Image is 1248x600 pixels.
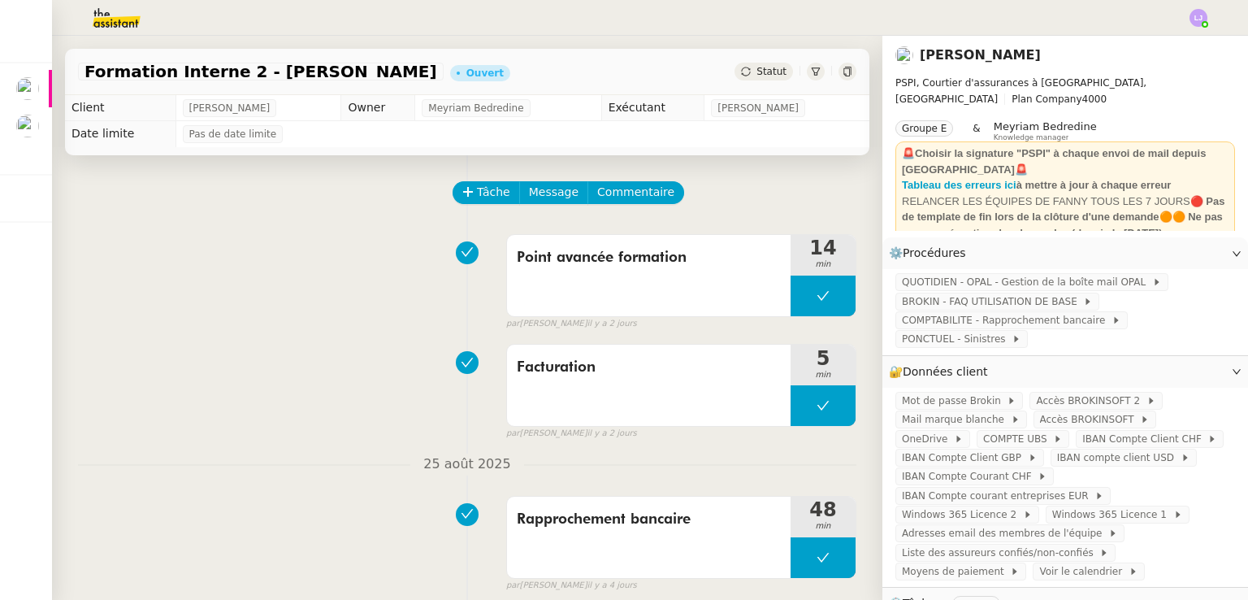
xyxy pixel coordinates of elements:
span: Commentaire [597,183,674,202]
span: il y a 4 jours [587,579,637,593]
span: Liste des assureurs confiés/non-confiés [902,545,1099,561]
span: par [506,579,520,593]
span: Plan Company [1012,93,1081,105]
span: par [506,317,520,331]
span: Point avancée formation [517,246,781,270]
span: Moyens de paiement [902,563,1010,580]
span: Données client [903,365,988,378]
span: min [791,258,856,272]
span: Procédures [903,246,966,259]
div: 🔐Données client [882,356,1248,388]
img: users%2FNmPW3RcGagVdwlUj0SIRjiM8zA23%2Favatar%2Fb3e8f68e-88d8-429d-a2bd-00fb6f2d12db [16,115,39,137]
span: [PERSON_NAME] [717,100,799,116]
span: IBAN Compte Client CHF [1082,431,1207,447]
span: IBAN Compte courant entreprises EUR [902,488,1094,504]
span: min [791,520,856,533]
td: Exécutant [601,95,704,121]
span: 4000 [1082,93,1107,105]
img: svg [1189,9,1207,27]
nz-tag: Groupe E [895,120,953,137]
span: & [973,120,980,141]
span: BROKIN - FAQ UTILISATION DE BASE [902,293,1083,310]
button: Tâche [453,181,520,204]
span: Meyriam Bedredine [428,100,523,116]
span: Windows 365 Licence 1 [1052,507,1173,523]
span: 25 août 2025 [410,454,523,476]
span: [PERSON_NAME] [189,100,271,116]
span: PONCTUEL - Sinistres [902,331,1012,347]
span: Formation Interne 2 - [PERSON_NAME] [84,63,437,80]
img: users%2Fa6PbEmLwvGXylUqKytRPpDpAx153%2Favatar%2Ffanny.png [895,46,913,64]
span: il y a 2 jours [587,317,637,331]
img: users%2Fa6PbEmLwvGXylUqKytRPpDpAx153%2Favatar%2Ffanny.png [16,77,39,100]
div: Ouvert [466,68,504,78]
span: Rapprochement bancaire [517,507,781,532]
span: min [791,368,856,382]
small: [PERSON_NAME] [506,317,637,331]
span: IBAN Compte Courant CHF [902,468,1038,485]
a: [PERSON_NAME] [920,47,1041,63]
span: IBAN Compte Client GBP [902,450,1028,466]
td: Client [65,95,175,121]
span: Statut [756,66,786,77]
span: Pas de date limite [189,126,277,142]
span: par [506,427,520,441]
span: Windows 365 Licence 2 [902,507,1023,523]
strong: 🔴 Pas de template de fin lors de la clôture d'une demande🟠🟠 Ne pas accuser réception des demandes... [902,195,1224,239]
span: OneDrive [902,431,954,447]
span: Message [529,183,578,202]
span: 14 [791,238,856,258]
span: Mot de passe Brokin [902,393,1007,409]
span: il y a 2 jours [587,427,637,441]
span: 🔐 [889,363,994,381]
app-user-label: Knowledge manager [994,120,1097,141]
button: Message [519,181,588,204]
span: COMPTABILITE - Rapprochement bancaire [902,312,1111,328]
span: COMPTE UBS [983,431,1053,447]
span: Tâche [477,183,510,202]
span: 5 [791,349,856,368]
span: 48 [791,500,856,520]
td: Owner [341,95,415,121]
span: Meyriam Bedredine [994,120,1097,133]
small: [PERSON_NAME] [506,579,637,593]
a: Tableau des erreurs ici [902,179,1016,191]
span: QUOTIDIEN - OPAL - Gestion de la boîte mail OPAL [902,274,1152,290]
strong: 🚨Choisir la signature "PSPI" à chaque envoi de mail depuis [GEOGRAPHIC_DATA]🚨 [902,147,1206,176]
small: [PERSON_NAME] [506,427,637,441]
button: Commentaire [587,181,684,204]
span: Facturation [517,355,781,380]
span: Adresses email des membres de l'équipe [902,525,1108,541]
div: ⚙️Procédures [882,237,1248,269]
span: ⚙️ [889,244,973,263]
span: Knowledge manager [994,133,1069,142]
span: IBAN compte client USD [1057,450,1181,466]
span: Accès BROKINSOFT 2 [1036,393,1146,409]
span: Mail marque blanche [902,411,1011,428]
span: Voir le calendrier [1039,563,1128,580]
td: Date limite [65,121,175,147]
strong: à mettre à jour à chaque erreur [1016,179,1172,191]
span: PSPI, Courtier d'assurances à [GEOGRAPHIC_DATA], [GEOGRAPHIC_DATA] [895,77,1146,105]
span: Accès BROKINSOFT [1040,411,1141,428]
div: RELANCER LES ÉQUIPES DE FANNY TOUS LES 7 JOURS [902,193,1228,241]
